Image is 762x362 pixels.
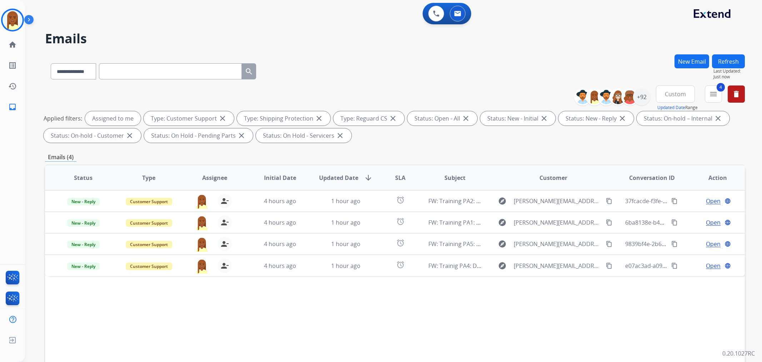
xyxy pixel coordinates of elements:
mat-icon: close [389,114,397,123]
span: FW: Training PA5: Do Not Assign (Alysyia [PERSON_NAME]) [428,240,583,248]
mat-icon: content_copy [671,241,678,247]
span: 6ba8138e-b49e-4d62-bcc7-6022ca913475 [625,219,736,226]
button: New Email [674,54,709,68]
mat-icon: content_copy [671,219,678,226]
span: Custom [665,93,686,96]
span: [PERSON_NAME][EMAIL_ADDRESS][DOMAIN_NAME] [514,261,602,270]
span: Updated Date [319,173,358,182]
span: 1 hour ago [331,219,360,226]
div: Type: Reguard CS [333,111,404,126]
span: Type [142,173,155,182]
span: New - Reply [67,198,100,205]
div: Status: On Hold - Pending Parts [144,128,253,143]
img: avatar [3,10,23,30]
button: 4 [705,85,722,103]
span: Range [657,104,698,111]
span: Last Updated: [713,68,745,74]
span: Conversation ID [629,173,675,182]
span: 4 hours ago [264,262,296,270]
h2: Emails [45,31,745,46]
div: Status: Open - All [407,111,477,126]
span: SLA [395,173,405,182]
img: agent-avatar [195,259,209,274]
mat-icon: menu [709,90,718,98]
mat-icon: list_alt [8,61,17,70]
span: Assignee [202,173,227,182]
mat-icon: person_remove [220,240,229,248]
mat-icon: close [315,114,323,123]
div: Status: On-hold – Internal [637,111,729,126]
span: e07ac3ad-a092-4fed-8a00-32deaf903943 [625,262,733,270]
mat-icon: language [724,241,731,247]
span: New - Reply [67,263,100,270]
mat-icon: alarm [396,260,405,269]
span: Open [706,218,721,227]
span: FW: Training PA2: Do Not Assign (Alysyia [PERSON_NAME]) [428,197,583,205]
span: Status [74,173,93,182]
mat-icon: history [8,82,17,90]
img: agent-avatar [195,194,209,209]
span: Customer Support [126,241,172,248]
mat-icon: home [8,40,17,49]
mat-icon: explore [498,197,507,205]
span: 1 hour ago [331,197,360,205]
mat-icon: alarm [396,196,405,204]
mat-icon: close [237,131,246,140]
mat-icon: inbox [8,103,17,111]
mat-icon: content_copy [606,263,612,269]
mat-icon: delete [732,90,741,98]
span: Customer Support [126,219,172,227]
div: Type: Customer Support [144,111,234,126]
span: FW: Trainig PA4: Do Not Assign (Alysyia [PERSON_NAME]) [428,262,580,270]
mat-icon: close [618,114,627,123]
mat-icon: content_copy [671,198,678,204]
span: 1 hour ago [331,240,360,248]
span: FW: Training PA1: Do Not Assign (Alysyia [PERSON_NAME]) [428,219,583,226]
span: 4 hours ago [264,219,296,226]
span: Open [706,240,721,248]
mat-icon: content_copy [606,198,612,204]
span: Initial Date [264,173,296,182]
mat-icon: content_copy [606,219,612,226]
div: Type: Shipping Protection [237,111,330,126]
mat-icon: close [462,114,470,123]
div: Status: New - Initial [480,111,556,126]
mat-icon: language [724,198,731,204]
mat-icon: close [540,114,548,123]
mat-icon: language [724,219,731,226]
mat-icon: explore [498,261,507,270]
span: New - Reply [67,241,100,248]
p: 0.20.1027RC [722,349,755,358]
mat-icon: alarm [396,239,405,247]
mat-icon: content_copy [671,263,678,269]
span: 4 hours ago [264,240,296,248]
span: 1 hour ago [331,262,360,270]
mat-icon: language [724,263,731,269]
div: +92 [633,88,650,106]
button: Updated Date [657,105,685,111]
mat-icon: person_remove [220,218,229,227]
span: Customer Support [126,263,172,270]
span: Subject [444,173,465,182]
div: Status: New - Reply [558,111,634,126]
img: agent-avatar [195,237,209,252]
span: Open [706,261,721,270]
th: Action [679,165,745,190]
button: Custom [656,85,695,103]
div: Assigned to me [85,111,141,126]
img: agent-avatar [195,215,209,230]
p: Emails (4) [45,153,76,162]
span: Customer [539,173,567,182]
div: Status: On Hold - Servicers [256,128,352,143]
span: 9839bf4e-2b6a-4d30-b653-a4bf005c2836 [625,240,734,248]
mat-icon: alarm [396,217,405,226]
span: New - Reply [67,219,100,227]
mat-icon: explore [498,218,507,227]
span: 4 [717,83,725,92]
mat-icon: close [714,114,722,123]
mat-icon: close [125,131,134,140]
span: [PERSON_NAME][EMAIL_ADDRESS][DOMAIN_NAME] [514,240,602,248]
span: [PERSON_NAME][EMAIL_ADDRESS][DOMAIN_NAME] [514,197,602,205]
mat-icon: person_remove [220,261,229,270]
mat-icon: close [218,114,227,123]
